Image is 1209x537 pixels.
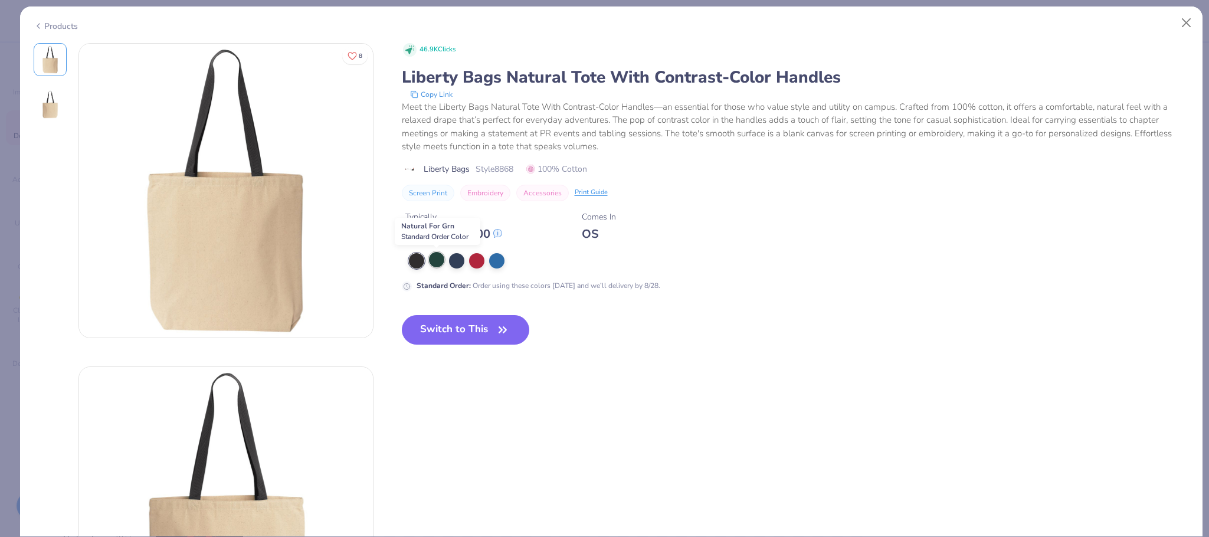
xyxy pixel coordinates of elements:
img: Front [79,44,373,338]
button: Embroidery [460,185,510,201]
span: Style 8868 [476,163,513,175]
div: Print Guide [575,188,608,198]
div: Natural For Grn [395,218,480,245]
div: $ 12.00 - $ 20.00 [405,227,502,241]
span: 46.9K Clicks [420,45,456,55]
span: 8 [359,53,362,59]
div: Order using these colors [DATE] and we’ll delivery by 8/28. [417,280,660,291]
span: 100% Cotton [526,163,587,175]
button: copy to clipboard [407,89,456,100]
div: Meet the Liberty Bags Natural Tote With Contrast-Color Handles—an essential for those who value s... [402,100,1190,153]
button: Screen Print [402,185,454,201]
button: Close [1175,12,1198,34]
span: Liberty Bags [424,163,470,175]
button: Switch to This [402,315,530,345]
div: Liberty Bags Natural Tote With Contrast-Color Handles [402,66,1190,89]
img: brand logo [402,165,418,174]
button: Accessories [516,185,569,201]
div: Comes In [582,211,616,223]
img: Front [36,45,64,74]
img: Back [36,90,64,119]
span: Standard Order Color [401,232,468,241]
strong: Standard Order : [417,281,471,290]
div: Products [34,20,78,32]
div: OS [582,227,616,241]
button: Like [342,47,368,64]
div: Typically [405,211,502,223]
